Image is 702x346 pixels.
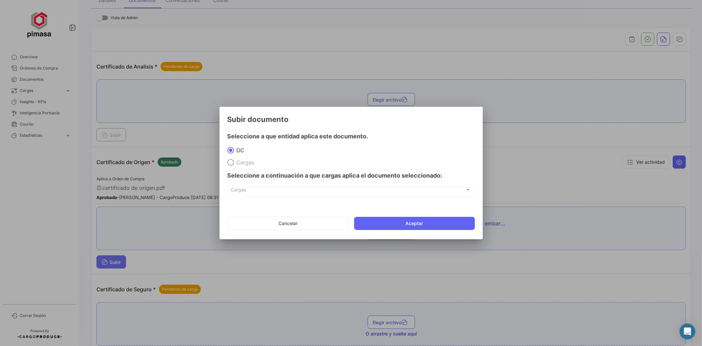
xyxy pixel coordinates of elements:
[227,115,475,124] h3: Subir documento
[354,217,475,230] button: Aceptar
[227,171,475,180] h4: Seleccione a continuación a que cargas aplica el documento seleccionado:
[680,324,695,339] div: Abrir Intercom Messenger
[227,132,475,141] h4: Seleccione a que entidad aplica este documento.
[231,188,465,194] span: Cargas
[234,147,245,154] span: OC
[227,217,349,230] button: Cancelar
[234,159,254,166] span: Cargas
